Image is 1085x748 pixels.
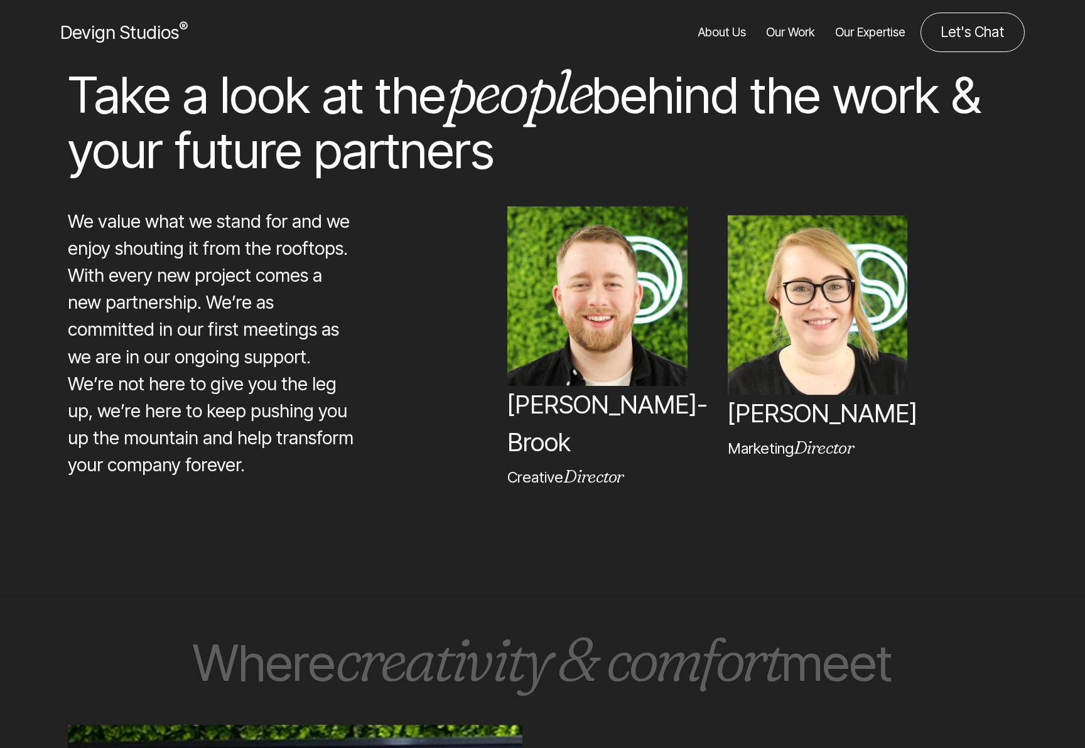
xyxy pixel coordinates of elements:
a: Contact us about your project [920,13,1025,52]
a: Our Work [766,13,815,52]
a: About Us [698,13,746,52]
span: Devign Studios [60,21,188,43]
sup: ® [179,19,188,35]
a: Our Expertise [835,13,905,52]
a: Devign Studios® Homepage [60,19,188,46]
